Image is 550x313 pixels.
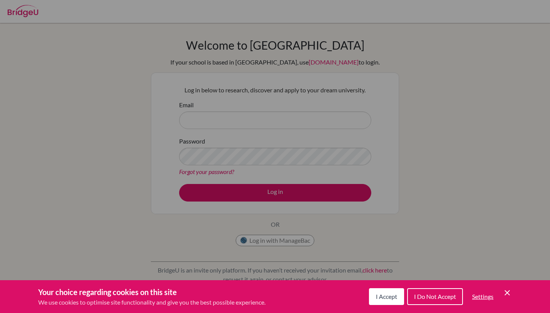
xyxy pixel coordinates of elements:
span: Settings [472,293,493,300]
span: I Do Not Accept [414,293,456,300]
button: Settings [466,289,500,304]
button: Save and close [503,288,512,297]
p: We use cookies to optimise site functionality and give you the best possible experience. [38,298,265,307]
button: I Accept [369,288,404,305]
span: I Accept [376,293,397,300]
h3: Your choice regarding cookies on this site [38,286,265,298]
button: I Do Not Accept [407,288,463,305]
